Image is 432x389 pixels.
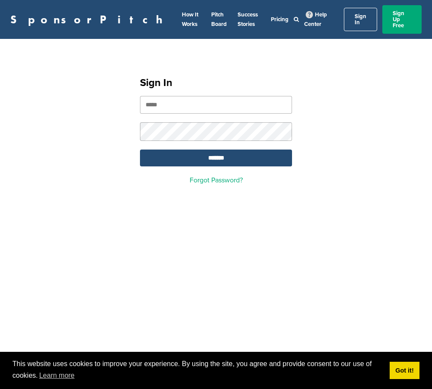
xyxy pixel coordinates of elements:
[238,11,258,28] a: Success Stories
[10,14,168,25] a: SponsorPitch
[38,369,76,382] a: learn more about cookies
[13,359,383,382] span: This website uses cookies to improve your experience. By using the site, you agree and provide co...
[140,75,292,91] h1: Sign In
[382,5,422,34] a: Sign Up Free
[390,362,419,379] a: dismiss cookie message
[211,11,227,28] a: Pitch Board
[190,176,243,185] a: Forgot Password?
[344,8,377,31] a: Sign In
[182,11,198,28] a: How It Works
[304,10,327,29] a: Help Center
[271,16,289,23] a: Pricing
